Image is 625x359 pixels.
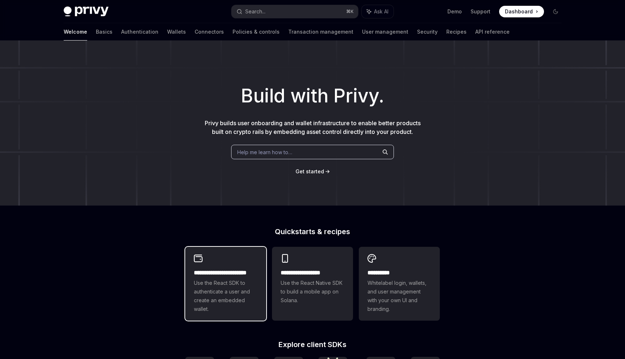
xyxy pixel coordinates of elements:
[96,23,112,41] a: Basics
[233,23,280,41] a: Policies & controls
[362,23,408,41] a: User management
[447,8,462,15] a: Demo
[296,168,324,175] a: Get started
[346,9,354,14] span: ⌘ K
[185,341,440,348] h2: Explore client SDKs
[471,8,490,15] a: Support
[374,8,388,15] span: Ask AI
[550,6,561,17] button: Toggle dark mode
[64,7,109,17] img: dark logo
[231,5,358,18] button: Search...⌘K
[362,5,394,18] button: Ask AI
[237,148,292,156] span: Help me learn how to…
[245,7,265,16] div: Search...
[446,23,467,41] a: Recipes
[367,279,431,313] span: Whitelabel login, wallets, and user management with your own UI and branding.
[359,247,440,321] a: **** *****Whitelabel login, wallets, and user management with your own UI and branding.
[185,228,440,235] h2: Quickstarts & recipes
[281,279,344,305] span: Use the React Native SDK to build a mobile app on Solana.
[417,23,438,41] a: Security
[475,23,510,41] a: API reference
[272,247,353,321] a: **** **** **** ***Use the React Native SDK to build a mobile app on Solana.
[12,82,613,110] h1: Build with Privy.
[64,23,87,41] a: Welcome
[499,6,544,17] a: Dashboard
[288,23,353,41] a: Transaction management
[505,8,533,15] span: Dashboard
[167,23,186,41] a: Wallets
[121,23,158,41] a: Authentication
[194,279,258,313] span: Use the React SDK to authenticate a user and create an embedded wallet.
[195,23,224,41] a: Connectors
[205,119,421,135] span: Privy builds user onboarding and wallet infrastructure to enable better products built on crypto ...
[296,168,324,174] span: Get started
